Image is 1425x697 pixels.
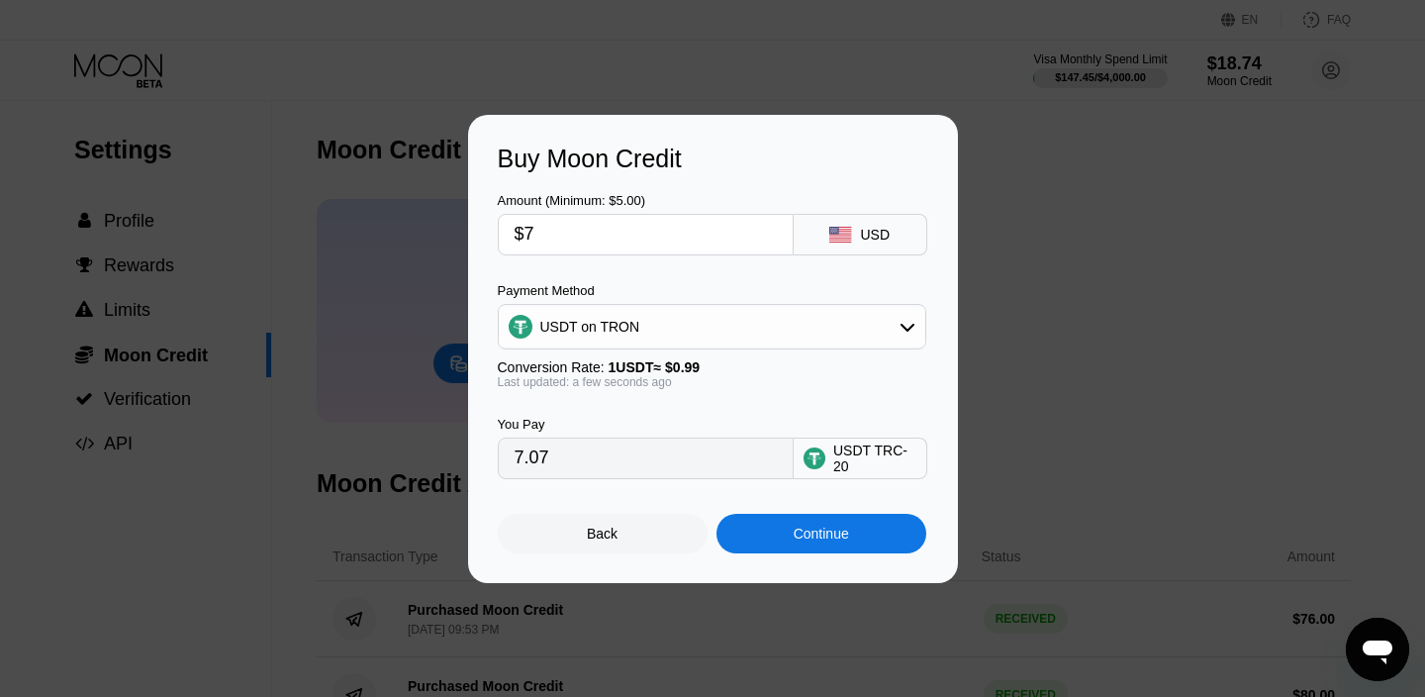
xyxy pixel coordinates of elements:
[498,145,928,173] div: Buy Moon Credit
[716,514,926,553] div: Continue
[860,227,890,243] div: USD
[498,375,926,389] div: Last updated: a few seconds ago
[498,283,926,298] div: Payment Method
[498,417,794,432] div: You Pay
[587,526,617,542] div: Back
[499,307,925,347] div: USDT on TRON
[515,215,777,254] input: $0.00
[794,526,849,542] div: Continue
[498,359,926,375] div: Conversion Rate:
[1346,618,1409,681] iframe: Przycisk umożliwiający otwarcie okna komunikatora
[540,319,640,335] div: USDT on TRON
[609,359,701,375] span: 1 USDT ≈ $0.99
[498,193,794,208] div: Amount (Minimum: $5.00)
[833,443,916,474] div: USDT TRC-20
[498,514,708,553] div: Back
